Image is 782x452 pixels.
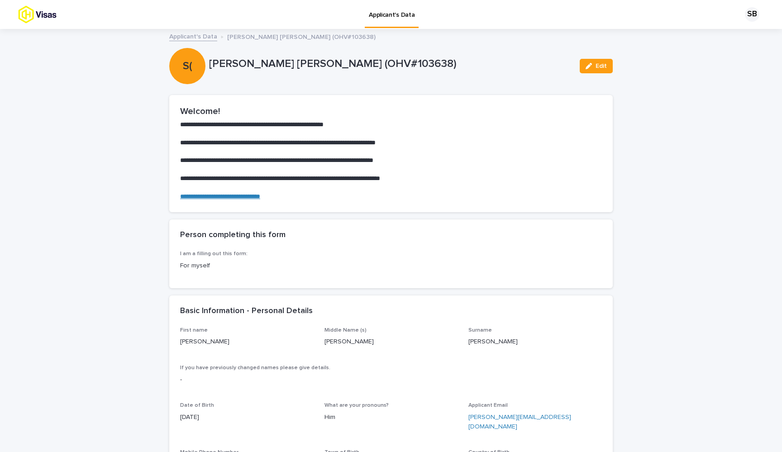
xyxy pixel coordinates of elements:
[18,5,89,24] img: tx8HrbJQv2PFQx4TXEq5
[580,59,613,73] button: Edit
[227,31,376,41] p: [PERSON_NAME] [PERSON_NAME] (OHV#103638)
[180,230,286,240] h2: Person completing this form
[209,57,572,71] p: [PERSON_NAME] [PERSON_NAME] (OHV#103638)
[169,23,205,72] div: S(
[180,375,602,385] p: -
[324,413,458,422] p: Him
[180,106,602,117] h2: Welcome!
[324,403,389,408] span: What are your pronouns?
[468,414,571,430] a: [PERSON_NAME][EMAIL_ADDRESS][DOMAIN_NAME]
[180,365,330,371] span: If you have previously changed names please give details.
[468,328,492,333] span: Surname
[180,261,314,271] p: For myself
[745,7,759,22] div: SB
[169,31,217,41] a: Applicant's Data
[324,328,367,333] span: Middle Name (s)
[180,306,313,316] h2: Basic Information - Personal Details
[468,403,508,408] span: Applicant Email
[468,337,602,347] p: [PERSON_NAME]
[180,403,214,408] span: Date of Birth
[180,337,314,347] p: [PERSON_NAME]
[180,413,314,422] p: [DATE]
[180,328,208,333] span: First name
[596,63,607,69] span: Edit
[180,251,248,257] span: I am a filling out this form:
[324,337,458,347] p: [PERSON_NAME]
